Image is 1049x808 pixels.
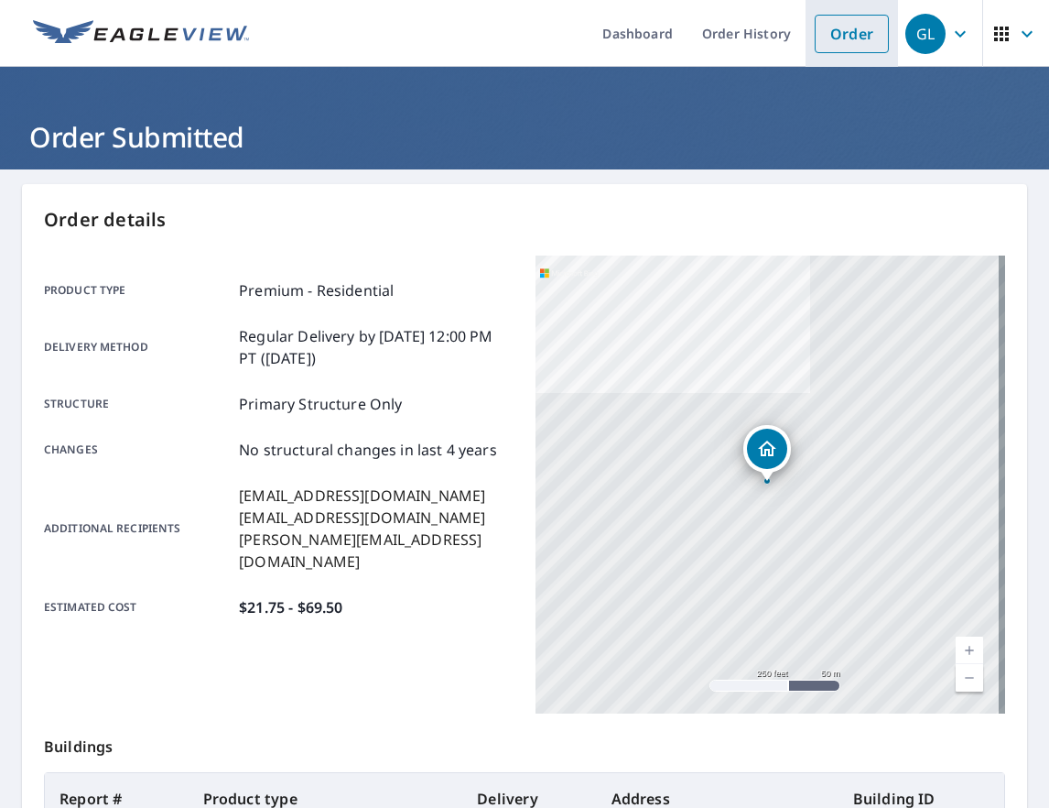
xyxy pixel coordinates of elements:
[44,714,1005,772] p: Buildings
[44,439,232,461] p: Changes
[239,507,514,529] p: [EMAIL_ADDRESS][DOMAIN_NAME]
[956,637,983,664] a: Current Level 17, Zoom In
[44,325,232,369] p: Delivery method
[815,15,889,53] a: Order
[44,596,232,618] p: Estimated cost
[44,485,232,573] p: Additional recipients
[239,596,342,618] p: $21.75 - $69.50
[905,14,946,54] div: GL
[239,325,514,369] p: Regular Delivery by [DATE] 12:00 PM PT ([DATE])
[743,425,791,482] div: Dropped pin, building 1, Residential property, 393 Roaring Brook Dr Hunlock Creek, PA 18621
[239,439,497,461] p: No structural changes in last 4 years
[239,393,402,415] p: Primary Structure Only
[44,206,1005,234] p: Order details
[33,20,249,48] img: EV Logo
[22,118,1027,156] h1: Order Submitted
[239,529,514,573] p: [PERSON_NAME][EMAIL_ADDRESS][DOMAIN_NAME]
[239,279,394,301] p: Premium - Residential
[956,664,983,692] a: Current Level 17, Zoom Out
[44,393,232,415] p: Structure
[44,279,232,301] p: Product type
[239,485,514,507] p: [EMAIL_ADDRESS][DOMAIN_NAME]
